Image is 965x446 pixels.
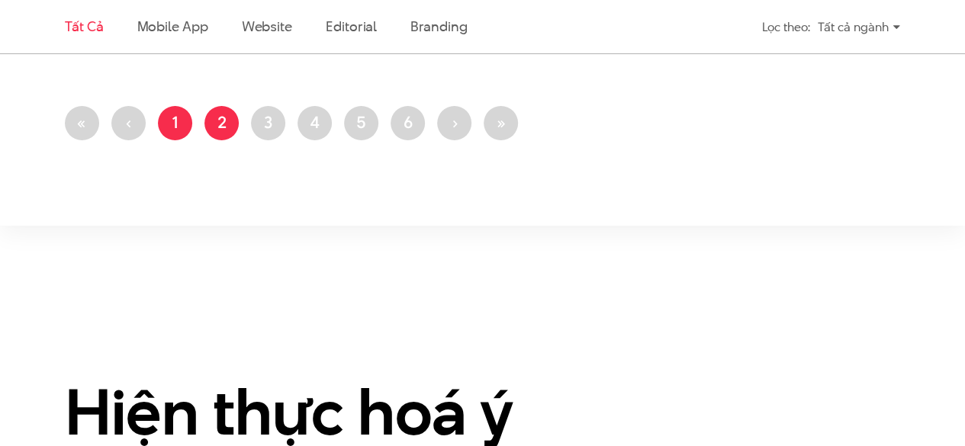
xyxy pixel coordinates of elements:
span: « [77,111,87,133]
a: 6 [391,106,425,140]
a: Website [242,17,292,36]
div: Lọc theo: [762,14,810,40]
div: Tất cả ngành [818,14,900,40]
span: ‹ [126,111,132,133]
a: 4 [298,106,332,140]
a: Tất cả [65,17,103,36]
a: Mobile app [137,17,207,36]
span: » [496,111,506,133]
span: › [452,111,458,133]
a: 3 [251,106,285,140]
a: Branding [410,17,467,36]
a: Editorial [326,17,377,36]
a: 1 [158,106,192,140]
a: 5 [344,106,378,140]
